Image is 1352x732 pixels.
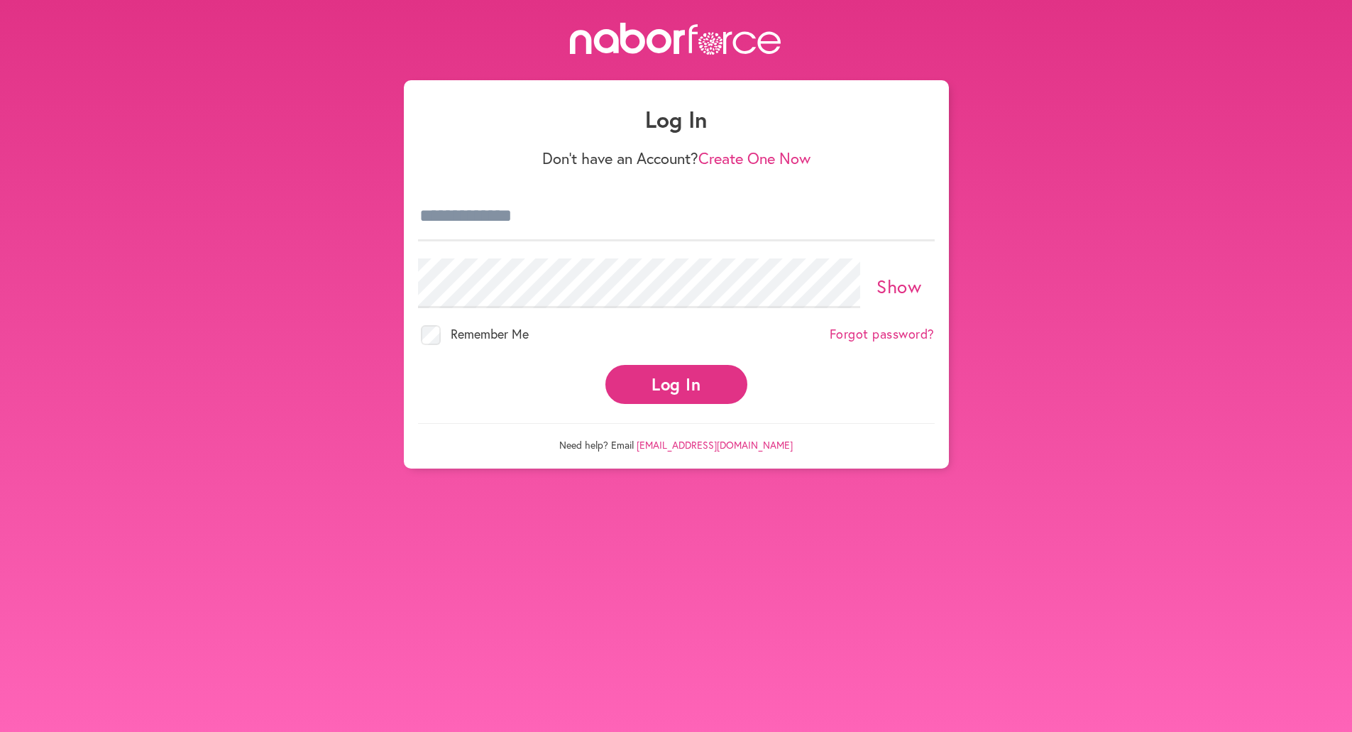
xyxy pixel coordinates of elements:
p: Don't have an Account? [418,149,935,168]
a: Create One Now [698,148,810,168]
button: Log In [605,365,747,404]
a: [EMAIL_ADDRESS][DOMAIN_NAME] [637,438,793,452]
p: Need help? Email [418,423,935,452]
h1: Log In [418,106,935,133]
span: Remember Me [451,325,529,342]
a: Show [876,274,921,298]
a: Forgot password? [830,327,935,342]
